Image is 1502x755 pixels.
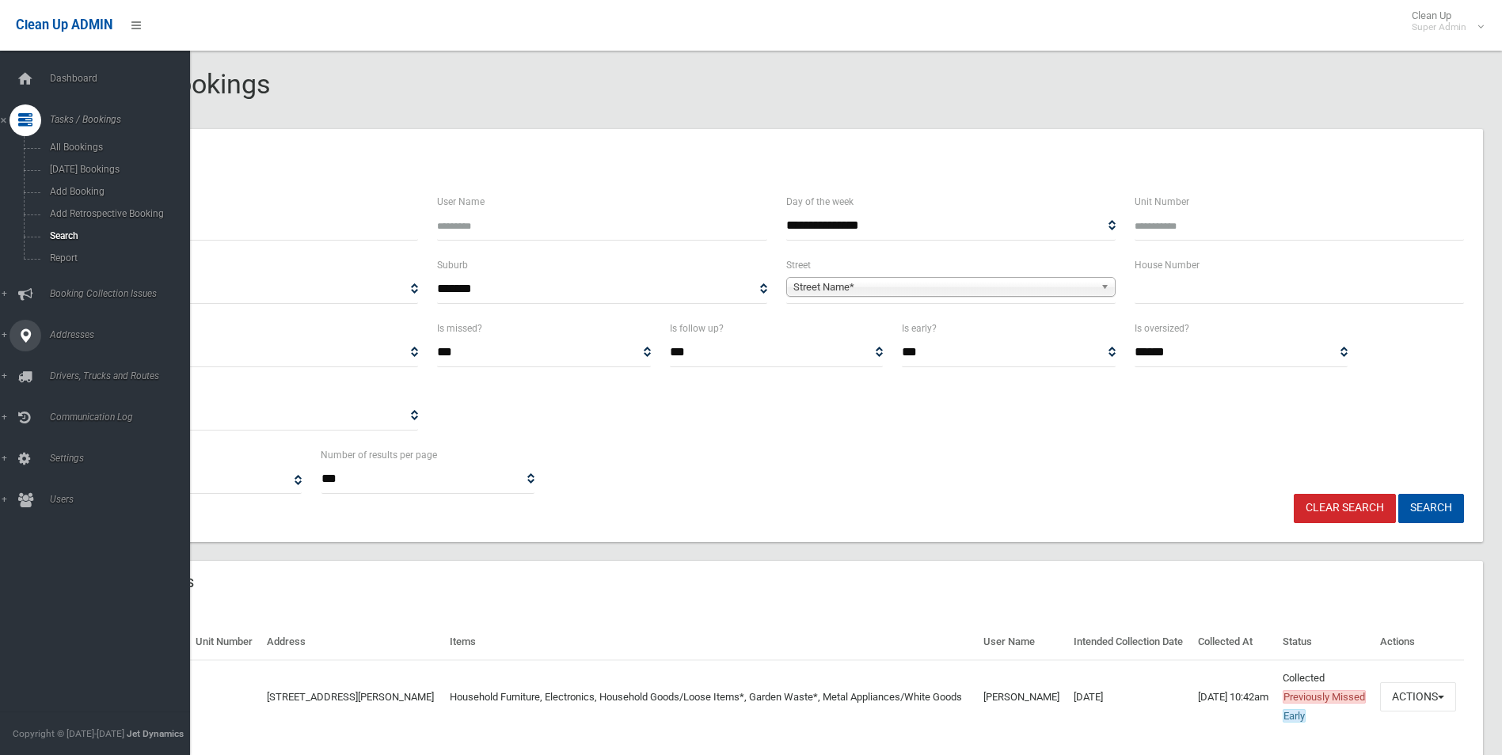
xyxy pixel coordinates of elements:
label: Day of the week [786,193,854,211]
span: Drivers, Trucks and Routes [45,370,202,381]
span: Clean Up ADMIN [16,17,112,32]
span: Report [45,252,188,264]
th: Address [260,624,443,660]
span: Copyright © [DATE]-[DATE] [13,728,124,739]
span: Tasks / Bookings [45,114,202,125]
label: Is early? [902,320,937,337]
span: Early [1283,709,1306,723]
label: Is follow up? [670,320,724,337]
td: [DATE] [1067,660,1192,734]
label: Suburb [437,256,468,274]
td: Collected [1276,660,1374,734]
span: Clean Up [1404,9,1482,33]
button: Actions [1380,682,1456,711]
th: Unit Number [189,624,260,660]
label: Unit Number [1135,193,1189,211]
th: Actions [1374,624,1464,660]
span: Add Booking [45,186,188,197]
span: Settings [45,453,202,464]
label: House Number [1135,256,1200,274]
label: Is oversized? [1135,320,1189,337]
span: All Bookings [45,142,188,153]
span: Booking Collection Issues [45,288,202,299]
span: Dashboard [45,73,202,84]
span: [DATE] Bookings [45,164,188,175]
span: Addresses [45,329,202,340]
label: Is missed? [437,320,482,337]
td: Household Furniture, Electronics, Household Goods/Loose Items*, Garden Waste*, Metal Appliances/W... [443,660,978,734]
th: Intended Collection Date [1067,624,1192,660]
th: Items [443,624,978,660]
th: User Name [977,624,1067,660]
small: Super Admin [1412,21,1466,33]
span: Users [45,494,202,505]
span: Communication Log [45,412,202,423]
span: Previously Missed [1283,690,1366,704]
th: Status [1276,624,1374,660]
a: [STREET_ADDRESS][PERSON_NAME] [267,691,434,703]
strong: Jet Dynamics [127,728,184,739]
label: User Name [437,193,485,211]
th: Collected At [1192,624,1276,660]
span: Search [45,230,188,241]
td: [DATE] 10:42am [1192,660,1276,734]
span: Street Name* [793,278,1094,297]
td: [PERSON_NAME] [977,660,1067,734]
label: Street [786,256,811,274]
label: Number of results per page [321,446,437,464]
button: Search [1398,494,1464,523]
span: Add Retrospective Booking [45,208,188,219]
a: Clear Search [1294,494,1396,523]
